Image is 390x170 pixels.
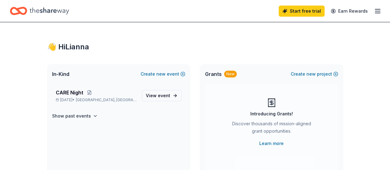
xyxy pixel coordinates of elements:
div: New [224,71,237,77]
div: Introducing Grants! [250,110,293,118]
a: Home [10,4,69,18]
span: [GEOGRAPHIC_DATA], [GEOGRAPHIC_DATA] [76,97,137,102]
span: new [306,70,316,78]
span: new [156,70,166,78]
p: [DATE] • [56,97,137,102]
a: Start free trial [279,6,325,17]
span: View [146,92,170,99]
a: Learn more [259,140,284,147]
span: In-Kind [52,70,69,78]
h4: Show past events [52,112,91,120]
button: Createnewevent [141,70,185,78]
div: 👋 Hi Lianna [47,42,343,52]
a: Earn Rewards [327,6,372,17]
span: CARE Night [56,89,83,96]
span: Grants [205,70,222,78]
button: Show past events [52,112,98,120]
div: Discover thousands of mission-aligned grant opportunities. [230,120,314,137]
span: event [158,93,170,98]
button: Createnewproject [291,70,338,78]
a: View event [142,90,182,101]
